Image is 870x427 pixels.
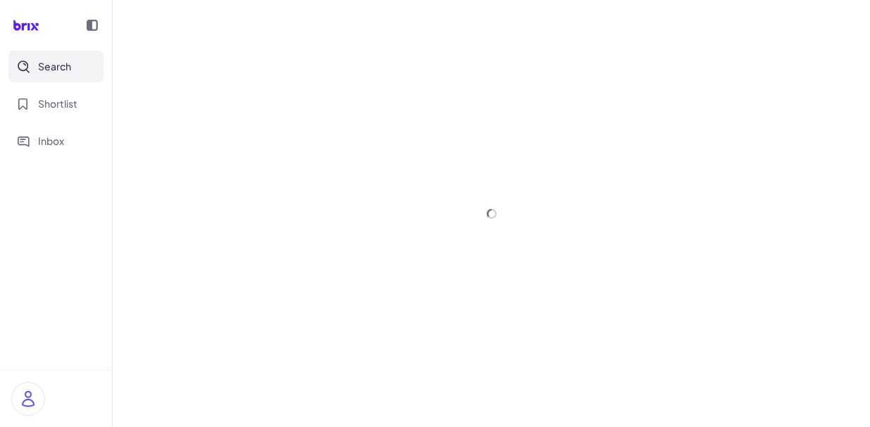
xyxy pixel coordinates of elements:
img: user_logo.png [12,383,44,415]
button: Search [8,51,104,82]
span: Shortlist [38,96,77,111]
span: Search [38,59,71,74]
span: Inbox [38,134,64,148]
button: Shortlist [8,88,104,120]
button: Inbox [8,125,104,157]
